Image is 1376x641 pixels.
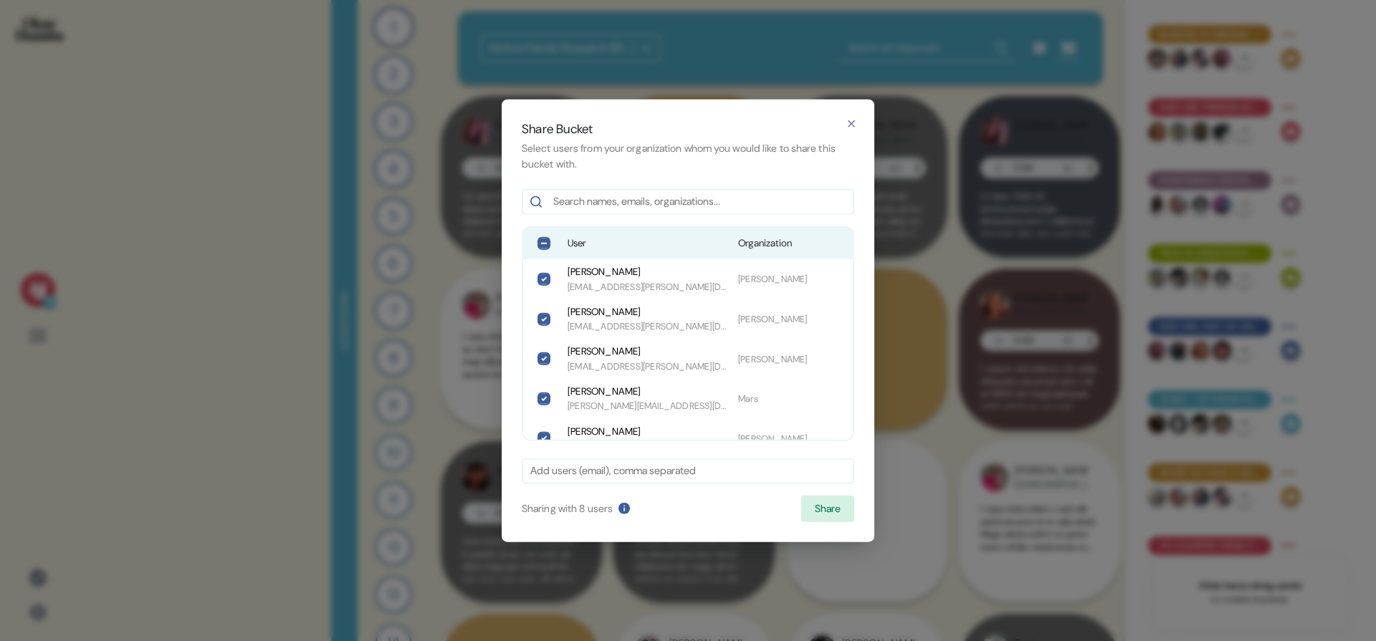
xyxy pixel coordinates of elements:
[801,495,854,522] button: Share
[568,304,727,319] span: [PERSON_NAME]
[568,279,727,293] span: [EMAIL_ADDRESS][PERSON_NAME][DOMAIN_NAME]
[522,119,854,138] h2: Share Bucket
[568,344,727,359] span: [PERSON_NAME]
[738,272,844,286] span: [PERSON_NAME]
[738,431,844,445] span: [PERSON_NAME]
[522,501,613,516] p: Sharing with 8 user s
[738,352,844,365] span: [PERSON_NAME]
[568,385,727,399] span: [PERSON_NAME]
[738,392,844,405] span: Mars
[522,141,854,172] p: Select users from your organization whom you would like to share this bucket with.
[568,424,727,438] span: [PERSON_NAME]
[738,236,844,251] span: Organization
[568,399,727,413] span: [PERSON_NAME][EMAIL_ADDRESS][DOMAIN_NAME]
[568,359,727,372] span: [EMAIL_ADDRESS][PERSON_NAME][DOMAIN_NAME]
[738,312,844,326] span: [PERSON_NAME]
[568,265,727,279] span: [PERSON_NAME]
[568,439,727,453] span: [PERSON_NAME][EMAIL_ADDRESS][DOMAIN_NAME]
[553,194,846,210] input: Search names, emails, organizations...
[568,236,727,251] span: User
[568,319,727,333] span: [EMAIL_ADDRESS][PERSON_NAME][DOMAIN_NAME]
[530,463,846,479] input: Add users (email), comma separated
